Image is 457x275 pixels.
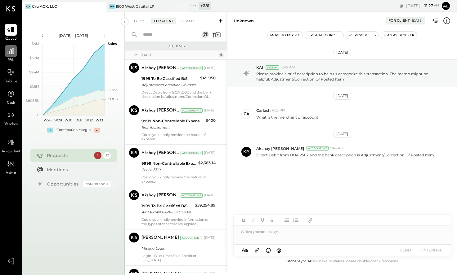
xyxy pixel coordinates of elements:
div: [DATE] [406,3,439,9]
p: What is the merchant or account [256,115,318,120]
text: Sales [108,41,117,46]
button: SEND [393,246,418,254]
text: Labor [108,88,117,92]
div: Could you kindly provide information on the types of fees that are applied? [141,217,216,226]
button: Bold [240,216,248,224]
div: [DATE] [334,92,351,100]
span: P&L [7,58,15,63]
div: + 281 [199,2,211,10]
div: Akshay [PERSON_NAME] [141,150,179,156]
div: 1 [94,152,101,159]
div: copy link [398,2,405,9]
div: $2,383.14 [198,160,216,166]
div: For Client [151,18,176,24]
div: Cru ACK, LLC [32,4,57,9]
span: KAI [256,65,263,70]
div: Accountant [181,66,203,70]
button: Add URL [306,216,314,224]
button: Unordered List [282,216,290,224]
div: Akshay [PERSON_NAME] [141,107,179,114]
button: @ [275,246,283,254]
p: Direct Debit from BOA 2502 and the bank description is Adjustment/Correction Of Posted Item. [256,152,435,158]
div: Ca [244,111,249,117]
div: [DATE] [204,151,216,155]
div: Could you kindly provide the nature of expense. [141,175,216,184]
a: Vendors [0,109,21,127]
span: Balance [4,79,17,85]
div: [DATE] [334,130,351,138]
text: $808.5K [26,98,39,103]
div: Unknown [234,18,254,24]
div: Adjustment/Correction Of Posted Item [141,82,198,88]
div: CA [25,4,31,9]
div: Requests [47,152,91,159]
div: 1999 To Be Classified B/S [141,203,193,209]
span: a [245,247,248,253]
div: Requests [128,44,224,48]
div: Akshay [PERSON_NAME] [141,65,179,71]
span: Carlosh [256,108,271,113]
div: Closed [177,18,197,24]
div: [PERSON_NAME] [141,235,179,241]
a: Admin [0,158,21,176]
div: Accountant [181,193,203,198]
div: Mentions [47,167,108,173]
text: 0 [37,113,39,117]
button: Re-Categorize [305,32,343,39]
text: COGS [108,97,118,101]
text: $2.4M [29,70,39,74]
button: Move to for me [268,32,302,39]
span: Akshay [PERSON_NAME] [256,146,304,151]
div: - [94,128,100,133]
a: Queue [0,24,21,42]
div: $400 [206,117,216,124]
span: 4:23 PM [272,108,285,113]
div: Accountant [180,236,202,240]
text: W29 [54,118,62,122]
text: W33 [96,118,103,122]
span: 5:46 AM [330,146,344,151]
button: INTERNAL [420,246,445,254]
div: AMERICAN EXPRESS DES:AXP DISCNT ID:2201947637 INDN:CRU RESTAURA2201947637 CO ID:1134992250 CCD [141,209,193,215]
div: [DATE] - [DATE] [47,33,100,38]
div: [DATE] [204,108,216,113]
div: $59,254.89 [195,202,216,208]
text: $3.2M [29,56,39,60]
button: Underline [258,216,267,224]
div: [DATE] [141,52,217,58]
div: Opportunities [47,181,80,187]
text: W31 [75,118,82,122]
text: W30 [64,118,72,122]
div: [DATE] [204,235,216,240]
div: Missing Login [141,245,214,251]
button: Ordered List [292,216,300,224]
text: W28 [44,118,52,122]
div: Accountant [307,146,329,151]
div: 9999 Non-Controllable Expenses:Other Income and Expenses:To be Classified P&L [141,160,196,167]
button: Italic [249,216,257,224]
div: System [266,65,279,70]
div: 1999 To Be Classified B/S [141,76,198,82]
span: Accountant [2,149,20,155]
button: Strikethrough [268,216,276,224]
div: 6 [219,52,224,57]
div: + [47,128,53,133]
span: Admin [6,170,16,176]
div: Accountant [181,151,203,155]
button: Resolve [346,32,372,39]
button: Al [441,1,451,11]
text: $4M [32,41,39,46]
div: 1500 West Capital LP [116,4,155,9]
p: Please provide a brief description to help us categorize this transaction. The memo might be help... [256,71,442,82]
div: Could you kindly provide the nature of expense. [141,133,216,141]
div: Contribution Margin [56,128,91,133]
span: @ [276,247,281,253]
div: Login - Blue Cross Blue Shield of [US_STATE] [141,254,216,262]
div: Coming Soon [83,181,111,187]
a: P&L [0,45,21,63]
div: [DATE] [204,66,216,71]
text: W32 [85,118,93,122]
a: Cash [0,88,21,106]
div: Accountant [181,108,203,113]
span: Queue [5,36,17,42]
